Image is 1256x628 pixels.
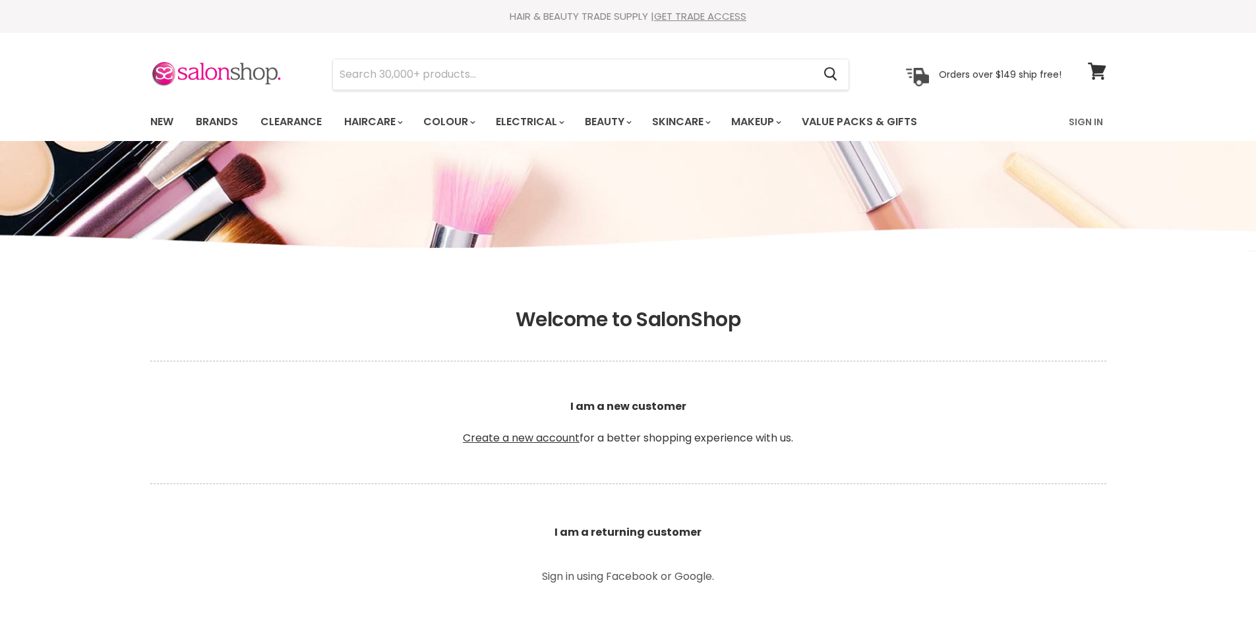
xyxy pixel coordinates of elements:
[140,103,994,141] ul: Main menu
[814,59,849,90] button: Search
[575,108,640,136] a: Beauty
[251,108,332,136] a: Clearance
[654,9,746,23] a: GET TRADE ACCESS
[463,430,580,445] a: Create a new account
[792,108,927,136] a: Value Packs & Gifts
[186,108,248,136] a: Brands
[333,59,814,90] input: Search
[134,103,1123,141] nav: Main
[554,525,702,540] b: I am a returning customer
[332,59,849,90] form: Product
[150,367,1106,478] p: for a better shopping experience with us.
[134,10,1123,23] div: HAIR & BEAUTY TRADE SUPPLY |
[570,399,686,414] b: I am a new customer
[480,571,777,582] p: Sign in using Facebook or Google.
[334,108,411,136] a: Haircare
[140,108,183,136] a: New
[721,108,789,136] a: Makeup
[413,108,483,136] a: Colour
[150,308,1106,331] h1: Welcome to SalonShop
[486,108,572,136] a: Electrical
[1061,108,1111,136] a: Sign In
[939,68,1062,80] p: Orders over $149 ship free!
[642,108,719,136] a: Skincare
